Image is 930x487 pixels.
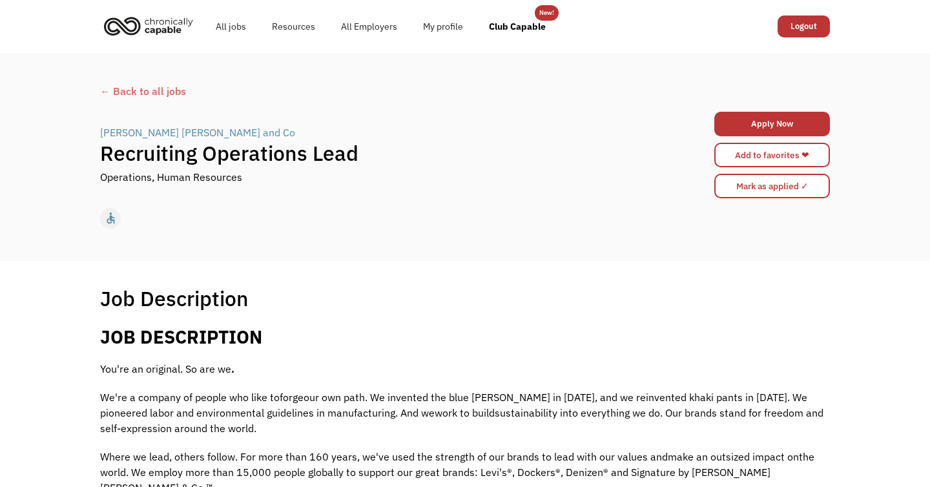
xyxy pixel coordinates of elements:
[100,12,203,40] a: home
[410,6,476,47] a: My profile
[668,450,799,463] span: make an outsized impact on
[100,389,830,436] p: We're a company of people who like to our own path. We invented the blue [PERSON_NAME] in [DATE],...
[100,285,249,311] h1: Job Description
[476,6,559,47] a: Club Capable
[714,174,830,198] input: Mark as applied ✓
[714,171,830,202] form: Mark as applied form
[100,169,242,185] div: Operations, Human Resources
[231,362,234,375] b: .
[714,112,830,136] a: Apply Now
[280,391,304,404] span: forge
[328,6,410,47] a: All Employers
[203,6,259,47] a: All jobs
[100,125,295,140] div: [PERSON_NAME] [PERSON_NAME] and Co
[104,209,118,228] div: accessible
[259,6,328,47] a: Resources
[778,16,830,37] a: Logout
[714,143,830,167] a: Add to favorites ❤
[100,83,830,99] a: ← Back to all jobs
[100,361,830,377] p: You're an original. So are we
[539,5,554,21] div: New!
[100,325,262,349] b: JOB DESCRIPTION
[100,140,648,166] h1: Recruiting Operations Lead
[100,12,197,40] img: Chronically Capable logo
[435,406,495,419] span: work to build
[100,125,298,140] a: [PERSON_NAME] [PERSON_NAME] and Co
